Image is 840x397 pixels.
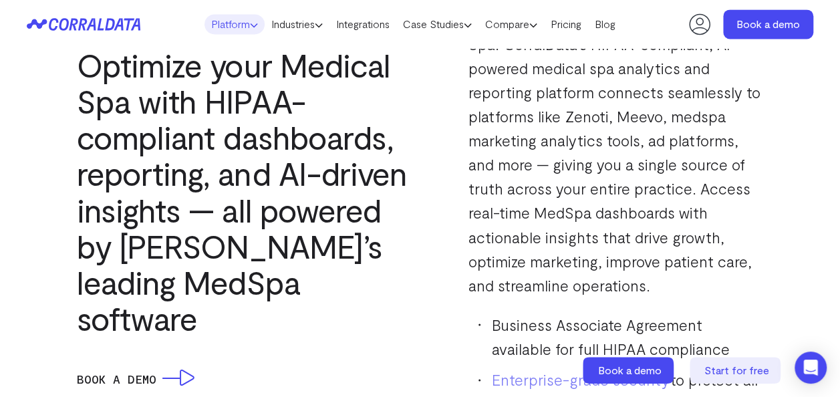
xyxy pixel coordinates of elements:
[704,364,769,376] span: Start for free
[468,8,763,297] p: Unlock the full potential of your Medical Spa. CorralData’s HIPAA-compliant, AI-powered medical s...
[583,357,676,384] a: Book a demo
[588,14,622,34] a: Blog
[204,14,265,34] a: Platform
[795,352,827,384] div: Open Intercom Messenger
[478,14,544,34] a: Compare
[723,9,813,39] a: Book a demo
[598,364,662,376] span: Book a demo
[396,14,478,34] a: Case Studies
[77,369,194,388] a: Book a Demo
[491,370,670,388] a: Enterprise-grade security
[690,357,783,384] a: Start for free
[265,14,329,34] a: Industries
[478,312,763,360] li: Business Associate Agreement available for full HIPAA compliance
[544,14,588,34] a: Pricing
[329,14,396,34] a: Integrations
[77,47,412,336] h3: Optimize your Medical Spa with HIPAA-compliant dashboards, reporting, and AI-driven insights — al...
